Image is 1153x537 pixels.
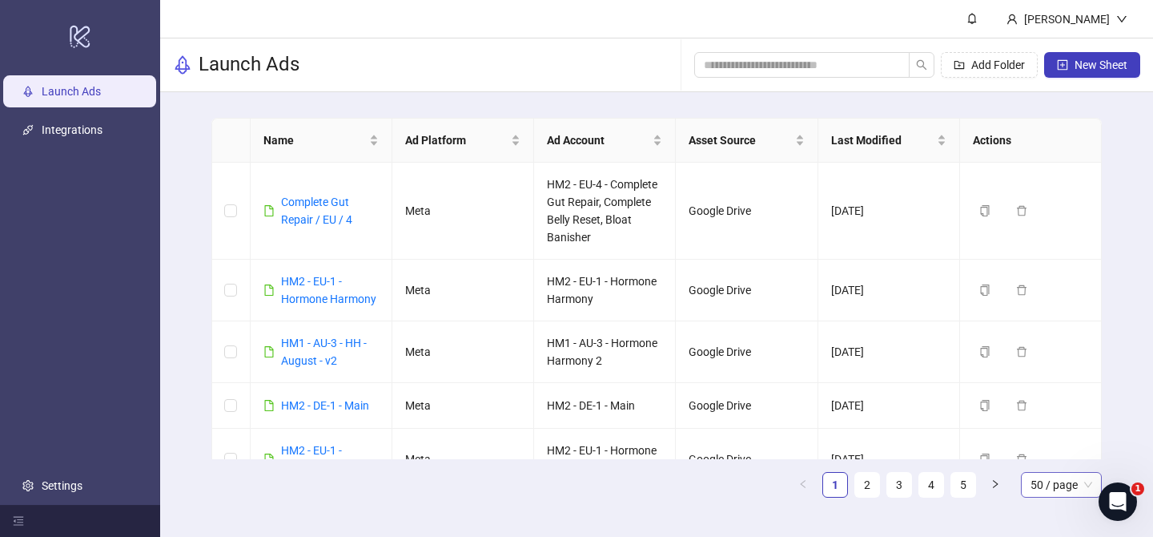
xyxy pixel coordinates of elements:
[1099,482,1137,521] iframe: Intercom live chat
[689,131,791,149] span: Asset Source
[199,52,299,78] h3: Launch Ads
[1131,482,1144,495] span: 1
[13,515,24,527] span: menu-fold
[1030,473,1092,497] span: 50 / page
[392,119,534,163] th: Ad Platform
[941,52,1038,78] button: Add Folder
[954,59,965,71] span: folder-add
[887,473,911,497] a: 3
[263,346,275,357] span: file
[1116,14,1127,25] span: down
[281,444,376,474] a: HM2 - EU-1 - Hormone Harmony
[676,321,818,383] td: Google Drive
[547,131,649,149] span: Ad Account
[263,400,275,411] span: file
[982,472,1008,498] button: right
[392,163,534,260] td: Meta
[818,119,960,163] th: Last Modified
[281,399,369,412] a: HM2 - DE-1 - Main
[1016,400,1027,411] span: delete
[790,472,816,498] button: left
[979,400,990,411] span: copy
[950,472,976,498] li: 5
[982,472,1008,498] li: Next Page
[534,163,676,260] td: HM2 - EU-4 - Complete Gut Repair, Complete Belly Reset, Bloat Banisher
[392,383,534,429] td: Meta
[818,383,960,429] td: [DATE]
[534,321,676,383] td: HM1 - AU-3 - Hormone Harmony 2
[831,131,934,149] span: Last Modified
[990,479,1000,489] span: right
[818,429,960,491] td: [DATE]
[676,119,818,163] th: Asset Source
[281,196,352,226] a: Complete Gut Repair / EU / 4
[1006,14,1018,25] span: user
[1021,472,1102,498] div: Page Size
[979,346,990,357] span: copy
[173,55,192,75] span: rocket
[979,454,990,465] span: copy
[1016,285,1027,296] span: delete
[1075,59,1127,71] span: New Sheet
[42,479,82,492] a: Settings
[823,473,847,497] a: 1
[392,321,534,383] td: Meta
[263,131,366,149] span: Name
[855,473,879,497] a: 2
[966,13,978,24] span: bell
[1016,346,1027,357] span: delete
[676,163,818,260] td: Google Drive
[676,429,818,491] td: Google Drive
[281,275,376,305] a: HM2 - EU-1 - Hormone Harmony
[1016,454,1027,465] span: delete
[534,119,676,163] th: Ad Account
[951,473,975,497] a: 5
[979,205,990,216] span: copy
[979,285,990,296] span: copy
[534,429,676,491] td: HM2 - EU-1 - Hormone Harmony
[392,429,534,491] td: Meta
[676,260,818,321] td: Google Drive
[818,163,960,260] td: [DATE]
[676,383,818,429] td: Google Drive
[916,59,927,71] span: search
[798,479,808,489] span: left
[392,260,534,321] td: Meta
[1018,10,1116,28] div: [PERSON_NAME]
[790,472,816,498] li: Previous Page
[405,131,508,149] span: Ad Platform
[818,260,960,321] td: [DATE]
[1044,52,1140,78] button: New Sheet
[534,383,676,429] td: HM2 - DE-1 - Main
[971,59,1025,71] span: Add Folder
[818,321,960,383] td: [DATE]
[918,472,944,498] li: 4
[1057,59,1068,71] span: plus-square
[42,85,101,98] a: Launch Ads
[960,119,1102,163] th: Actions
[263,454,275,465] span: file
[42,123,102,136] a: Integrations
[822,472,848,498] li: 1
[1016,205,1027,216] span: delete
[534,260,676,321] td: HM2 - EU-1 - Hormone Harmony
[281,337,367,367] a: HM1 - AU-3 - HH - August - v2
[886,472,912,498] li: 3
[263,285,275,296] span: file
[251,119,392,163] th: Name
[854,472,880,498] li: 2
[919,473,943,497] a: 4
[263,205,275,216] span: file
